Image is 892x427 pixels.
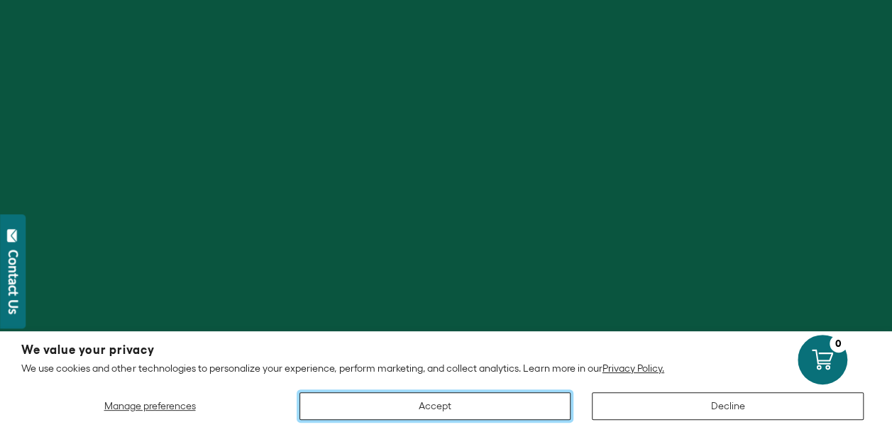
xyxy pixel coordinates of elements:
[104,400,195,411] span: Manage preferences
[21,362,871,375] p: We use cookies and other technologies to personalize your experience, perform marketing, and coll...
[21,344,871,356] h2: We value your privacy
[592,392,864,420] button: Decline
[6,250,21,314] div: Contact Us
[830,335,847,353] div: 0
[602,362,664,374] a: Privacy Policy.
[21,392,278,420] button: Manage preferences
[299,392,571,420] button: Accept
